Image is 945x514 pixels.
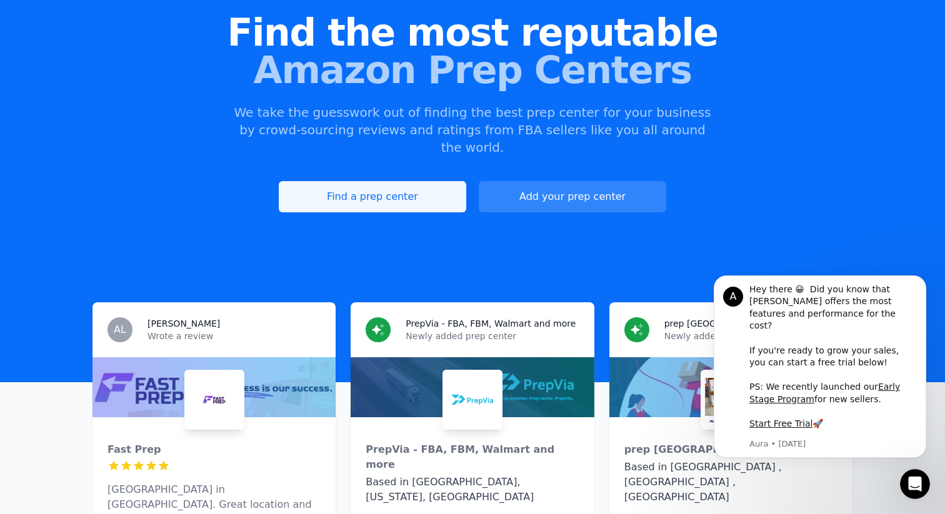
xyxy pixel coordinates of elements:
div: PrepVia - FBA, FBM, Walmart and more [366,442,579,472]
h3: PrepVia - FBA, FBM, Walmart and more [406,317,576,330]
iframe: Intercom live chat [900,469,930,499]
div: Fast Prep [107,442,321,457]
a: Find a prep center [279,181,466,212]
h3: prep [GEOGRAPHIC_DATA] 3PL [664,317,797,330]
img: PrepVia - FBA, FBM, Walmart and more [445,372,500,427]
p: Wrote a review [147,330,321,342]
p: We take the guesswork out of finding the best prep center for your business by crowd-sourcing rev... [232,104,712,156]
p: Newly added prep center [664,330,837,342]
img: Fast Prep [187,372,242,427]
div: prep [GEOGRAPHIC_DATA] 3PL [624,442,837,457]
div: Based in [GEOGRAPHIC_DATA], [US_STATE], [GEOGRAPHIC_DATA] [366,475,579,505]
span: AL [114,325,126,335]
p: Newly added prep center [406,330,579,342]
h3: [PERSON_NAME] [147,317,220,330]
iframe: Intercom notifications message [695,269,945,480]
span: Amazon Prep Centers [20,51,925,89]
span: Find the most reputable [20,14,925,51]
div: Based in [GEOGRAPHIC_DATA] , [GEOGRAPHIC_DATA] , [GEOGRAPHIC_DATA] [624,460,837,505]
a: Add your prep center [479,181,666,212]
